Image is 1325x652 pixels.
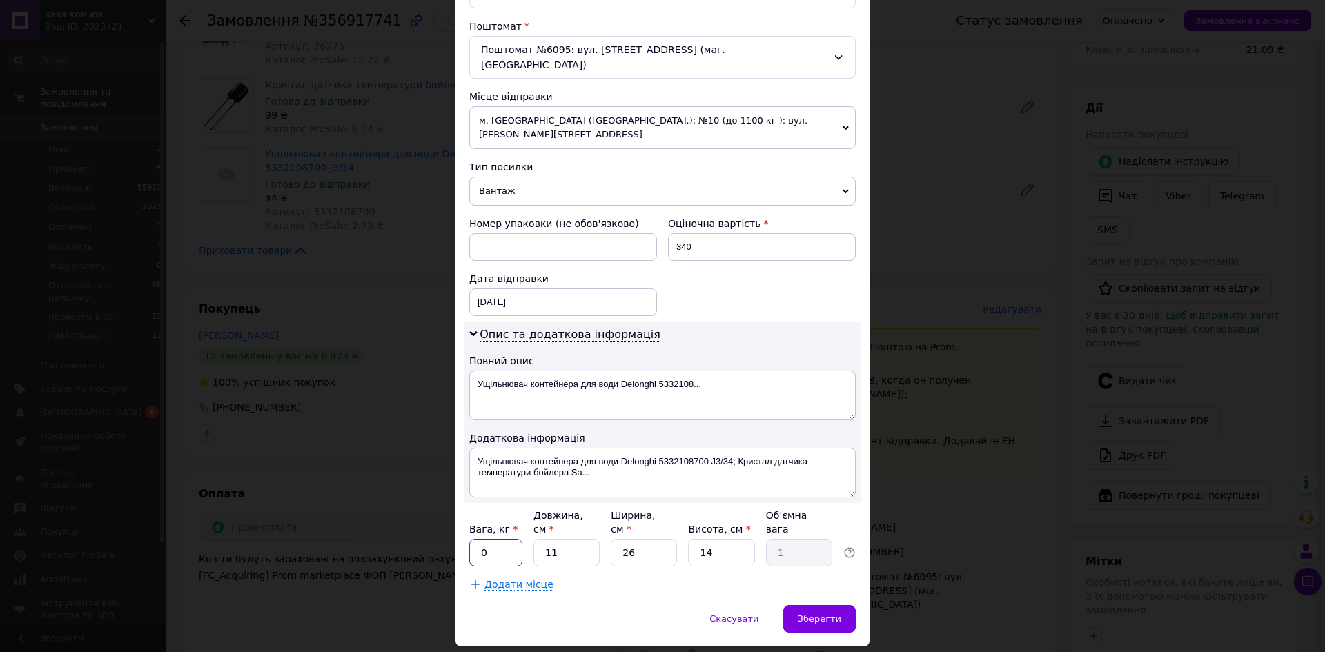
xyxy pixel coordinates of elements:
[469,524,518,535] label: Вага, кг
[766,508,832,536] div: Об'ємна вага
[469,448,856,497] textarea: Ущільнювач контейнера для води Delonghi 5332108700 J3/34; Кристал датчика температури бойлера Sa...
[469,371,856,420] textarea: Ущільнювач контейнера для води Delonghi 5332108...
[709,613,758,624] span: Скасувати
[469,19,856,33] div: Поштомат
[469,161,533,172] span: Тип посилки
[469,36,856,79] div: Поштомат №6095: вул. [STREET_ADDRESS] (маг. [GEOGRAPHIC_DATA])
[611,510,655,535] label: Ширина, см
[469,431,856,445] div: Додаткова інформація
[533,510,583,535] label: Довжина, см
[469,91,553,102] span: Місце відправки
[798,613,841,624] span: Зберегти
[469,177,856,206] span: Вантаж
[469,106,856,149] span: м. [GEOGRAPHIC_DATA] ([GEOGRAPHIC_DATA].): №10 (до 1100 кг ): вул. [PERSON_NAME][STREET_ADDRESS]
[469,272,657,286] div: Дата відправки
[469,354,856,368] div: Повний опис
[469,217,657,230] div: Номер упаковки (не обов'язково)
[484,579,553,591] span: Додати місце
[480,328,660,342] span: Опис та додаткова інформація
[688,524,750,535] label: Висота, см
[668,217,856,230] div: Оціночна вартість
